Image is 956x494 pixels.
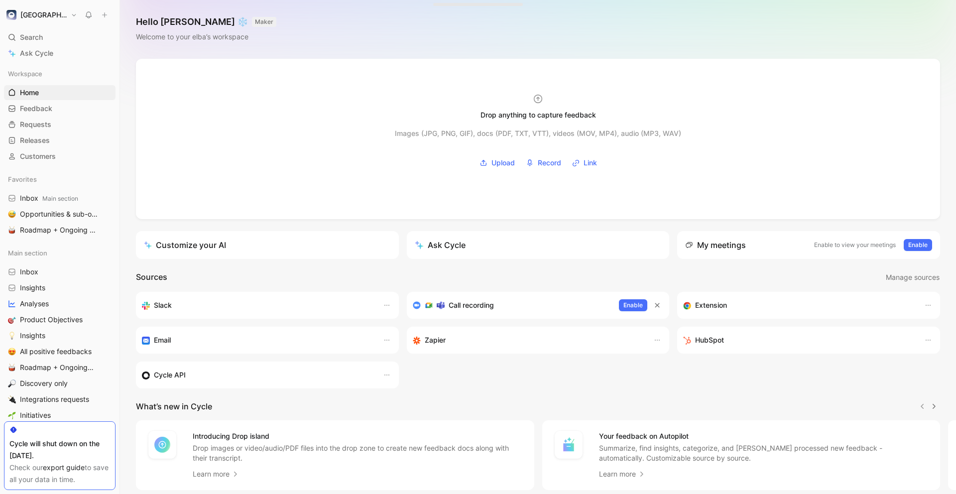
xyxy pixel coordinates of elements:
[136,400,212,412] h2: What’s new in Cycle
[20,120,51,129] span: Requests
[6,393,18,405] button: 🔌
[8,226,16,234] img: 🥁
[42,195,78,202] span: Main section
[20,315,83,325] span: Product Objectives
[8,210,16,218] img: 😅
[144,239,226,251] div: Customize your AI
[6,330,18,342] button: 💡
[584,157,597,169] span: Link
[4,296,116,311] a: Analyses
[8,348,16,356] img: 😍
[491,157,515,169] span: Upload
[886,271,940,283] span: Manage sources
[6,377,18,389] button: 🔎
[599,430,929,442] h4: Your feedback on Autopilot
[4,246,116,439] div: Main sectionInboxInsightsAnalyses🎯Product Objectives💡Insights😍All positive feedbacks🥁Roadmap + On...
[6,10,16,20] img: elba
[20,267,38,277] span: Inbox
[4,85,116,100] a: Home
[9,462,110,486] div: Check our to save all your data in time.
[20,88,39,98] span: Home
[154,334,171,346] h3: Email
[8,411,16,419] img: 🌱
[538,157,561,169] span: Record
[4,360,116,375] a: 🥁Roadmap + Ongoing Discovery
[885,271,940,284] button: Manage sources
[20,104,52,114] span: Feedback
[142,299,373,311] div: Sync your customers, send feedback and get updates in Slack
[599,468,646,480] a: Learn more
[20,347,92,357] span: All positive feedbacks
[4,280,116,295] a: Insights
[193,443,522,463] p: Drop images or video/audio/PDF files into the drop zone to create new feedback docs along with th...
[8,395,16,403] img: 🔌
[4,312,116,327] a: 🎯Product Objectives
[193,430,522,442] h4: Introducing Drop island
[9,438,110,462] div: Cycle will shut down on the [DATE].
[683,299,914,311] div: Capture feedback from anywhere on the web
[814,240,896,250] p: Enable to view your meetings
[685,239,746,251] div: My meetings
[4,66,116,81] div: Workspace
[4,191,116,206] a: InboxMain section
[142,334,373,346] div: Forward emails to your feedback inbox
[20,283,45,293] span: Insights
[20,10,67,19] h1: [GEOGRAPHIC_DATA]
[20,209,100,220] span: Opportunities & sub-opportunities
[4,246,116,260] div: Main section
[4,149,116,164] a: Customers
[4,101,116,116] a: Feedback
[6,346,18,358] button: 😍
[569,155,600,170] button: Link
[6,314,18,326] button: 🎯
[20,299,49,309] span: Analyses
[136,231,399,259] a: Customize your AI
[154,299,172,311] h3: Slack
[908,240,928,250] span: Enable
[4,46,116,61] a: Ask Cycle
[20,135,50,145] span: Releases
[449,299,494,311] h3: Call recording
[476,155,518,170] button: Upload
[43,463,85,472] a: export guide
[8,69,42,79] span: Workspace
[193,468,239,480] a: Learn more
[20,193,78,204] span: Inbox
[4,408,116,423] a: 🌱Initiatives
[425,334,446,346] h3: Zapier
[4,344,116,359] a: 😍All positive feedbacks
[154,369,186,381] h3: Cycle API
[695,334,724,346] h3: HubSpot
[8,364,16,371] img: 🥁
[4,207,116,222] a: 😅Opportunities & sub-opportunities
[8,379,16,387] img: 🔎
[4,376,116,391] a: 🔎Discovery only
[20,225,99,236] span: Roadmap + Ongoing Discovery
[480,109,596,121] div: Drop anything to capture feedback
[6,224,18,236] button: 🥁
[20,363,95,372] span: Roadmap + Ongoing Discovery
[252,17,276,27] button: MAKER
[20,31,43,43] span: Search
[904,239,932,251] button: Enable
[8,174,37,184] span: Favorites
[8,332,16,340] img: 💡
[599,443,929,463] p: Summarize, find insights, categorize, and [PERSON_NAME] processed new feedback - automatically. C...
[4,117,116,132] a: Requests
[4,264,116,279] a: Inbox
[6,362,18,373] button: 🥁
[20,394,89,404] span: Integrations requests
[395,127,681,139] div: Images (JPG, PNG, GIF), docs (PDF, TXT, VTT), videos (MOV, MP4), audio (MP3, WAV)
[6,409,18,421] button: 🌱
[695,299,727,311] h3: Extension
[136,31,276,43] div: Welcome to your elba’s workspace
[4,133,116,148] a: Releases
[20,410,51,420] span: Initiatives
[4,392,116,407] a: 🔌Integrations requests
[136,271,167,284] h2: Sources
[136,16,276,28] h1: Hello [PERSON_NAME] ❄️
[4,328,116,343] a: 💡Insights
[20,378,68,388] span: Discovery only
[4,172,116,187] div: Favorites
[623,300,643,310] span: Enable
